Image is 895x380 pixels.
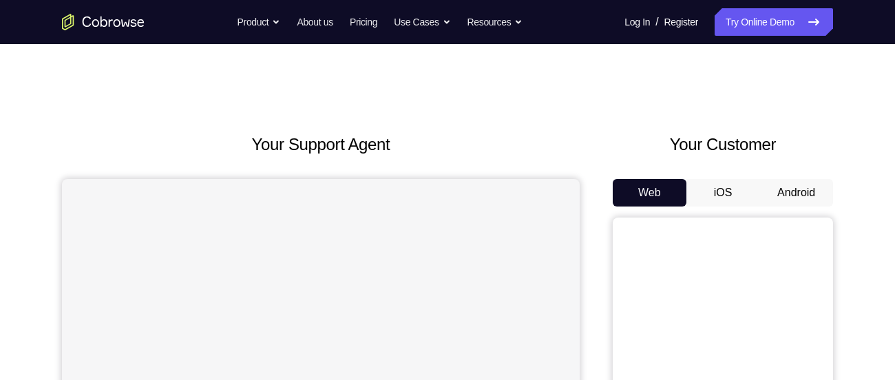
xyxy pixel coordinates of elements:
[655,14,658,30] span: /
[613,132,833,157] h2: Your Customer
[350,8,377,36] a: Pricing
[686,179,760,207] button: iOS
[394,8,450,36] button: Use Cases
[613,179,686,207] button: Web
[238,8,281,36] button: Product
[664,8,698,36] a: Register
[297,8,333,36] a: About us
[759,179,833,207] button: Android
[467,8,523,36] button: Resources
[62,132,580,157] h2: Your Support Agent
[62,14,145,30] a: Go to the home page
[624,8,650,36] a: Log In
[715,8,833,36] a: Try Online Demo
